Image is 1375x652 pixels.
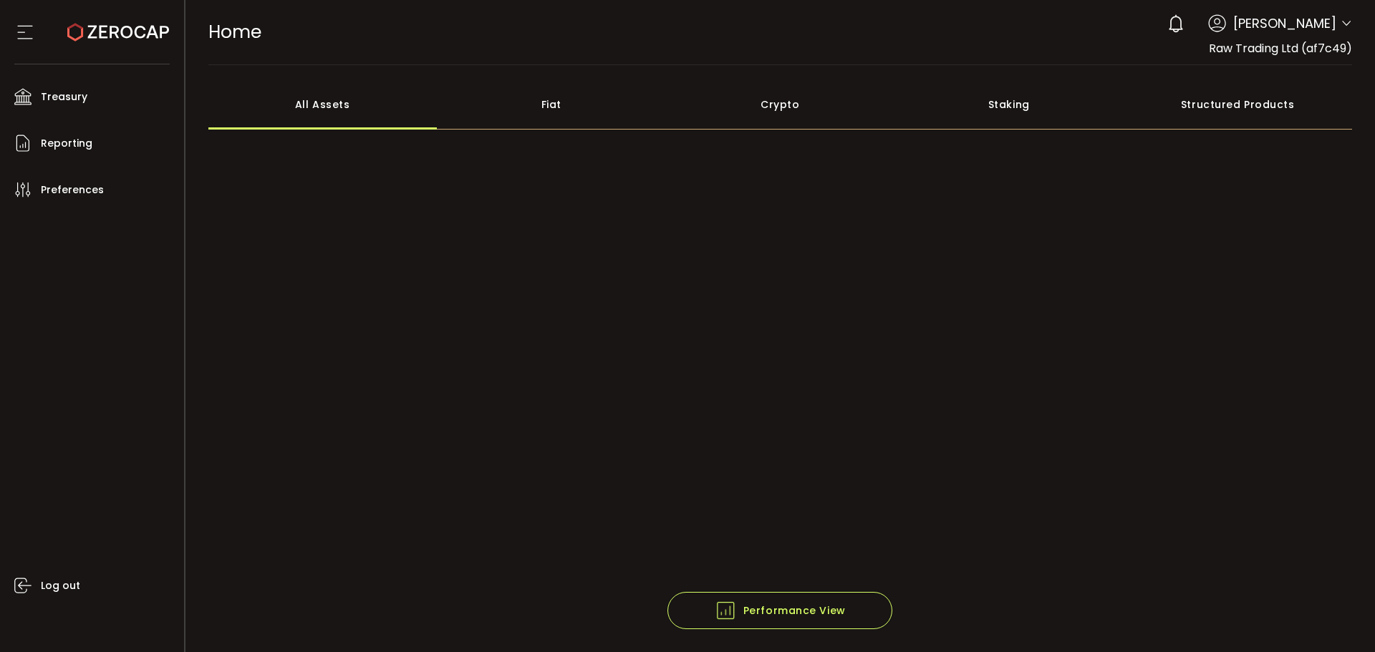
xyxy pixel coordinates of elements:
[437,79,666,130] div: Fiat
[1233,14,1336,33] span: [PERSON_NAME]
[894,79,1124,130] div: Staking
[1209,40,1352,57] span: Raw Trading Ltd (af7c49)
[1124,79,1353,130] div: Structured Products
[41,87,87,107] span: Treasury
[41,133,92,154] span: Reporting
[41,180,104,200] span: Preferences
[667,592,892,629] button: Performance View
[715,600,846,621] span: Performance View
[41,575,80,596] span: Log out
[208,19,261,44] span: Home
[666,79,895,130] div: Crypto
[1303,583,1375,652] iframe: Chat Widget
[208,79,438,130] div: All Assets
